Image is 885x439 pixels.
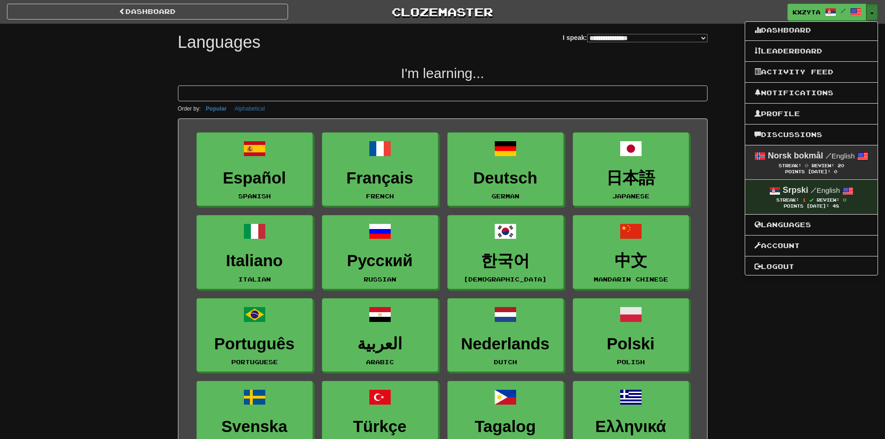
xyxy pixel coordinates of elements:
span: 0 [843,197,846,203]
h3: Svenska [202,418,308,436]
a: РусскийRussian [322,215,438,289]
a: 한국어[DEMOGRAPHIC_DATA] [447,215,564,289]
h3: Français [327,169,433,187]
a: Dashboard [745,24,878,36]
h3: Español [202,169,308,187]
small: Italian [238,276,271,282]
a: 中文Mandarin Chinese [573,215,689,289]
strong: Srpski [783,185,808,195]
span: / [826,151,832,160]
small: French [366,193,394,199]
small: English [811,186,840,194]
a: ItalianoItalian [197,215,313,289]
span: / [811,186,817,194]
small: Order by: [178,105,201,112]
a: dashboard [7,4,288,20]
span: Streak: [779,163,801,168]
h3: Ελληνικά [578,418,684,436]
small: Dutch [494,359,517,365]
a: 日本語Japanese [573,132,689,206]
a: Languages [745,219,878,231]
h3: 中文 [578,252,684,270]
a: Profile [745,108,878,120]
span: 1 [802,197,806,203]
small: [DEMOGRAPHIC_DATA] [464,276,547,282]
select: I speak: [587,34,708,42]
button: Alphabetical [232,104,268,114]
h3: 日本語 [578,169,684,187]
a: Norsk bokmål /English Streak: 0 Review: 20 Points [DATE]: 0 [745,145,878,179]
div: Points [DATE]: 48 [754,203,868,210]
button: Popular [203,104,229,114]
a: Kxzyta / [787,4,866,20]
span: 20 [838,163,844,168]
small: Portuguese [231,359,278,365]
h3: Português [202,335,308,353]
a: Notifications [745,87,878,99]
span: 0 [805,163,808,168]
a: Discussions [745,129,878,141]
a: EspañolSpanish [197,132,313,206]
small: Polish [617,359,645,365]
div: Points [DATE]: 0 [754,169,868,175]
span: Review: [817,197,839,203]
small: Russian [364,276,396,282]
small: English [826,152,855,160]
h3: Türkçe [327,418,433,436]
h3: Deutsch [452,169,558,187]
h1: Languages [178,33,261,52]
h3: Italiano [202,252,308,270]
small: German [492,193,519,199]
a: DeutschGerman [447,132,564,206]
span: Streak: [776,197,799,203]
small: Mandarin Chinese [594,276,668,282]
a: العربيةArabic [322,298,438,372]
span: Review: [812,163,834,168]
h2: I'm learning... [178,66,708,81]
h3: 한국어 [452,252,558,270]
h3: Nederlands [452,335,558,353]
a: Srpski /English Streak: 1 Review: 0 Points [DATE]: 48 [745,180,878,214]
h3: Русский [327,252,433,270]
a: Activity Feed [745,66,878,78]
a: Leaderboard [745,45,878,57]
span: / [841,7,846,14]
a: Clozemaster [302,4,583,20]
a: NederlandsDutch [447,298,564,372]
a: PortuguêsPortuguese [197,298,313,372]
h3: العربية [327,335,433,353]
small: Spanish [238,193,271,199]
a: PolskiPolish [573,298,689,372]
label: I speak: [563,33,707,42]
span: Kxzyta [793,8,820,16]
a: Logout [745,261,878,273]
h3: Tagalog [452,418,558,436]
strong: Norsk bokmål [768,151,823,160]
span: Streak includes today. [809,198,813,202]
a: Account [745,240,878,252]
small: Arabic [366,359,394,365]
a: FrançaisFrench [322,132,438,206]
small: Japanese [612,193,649,199]
h3: Polski [578,335,684,353]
